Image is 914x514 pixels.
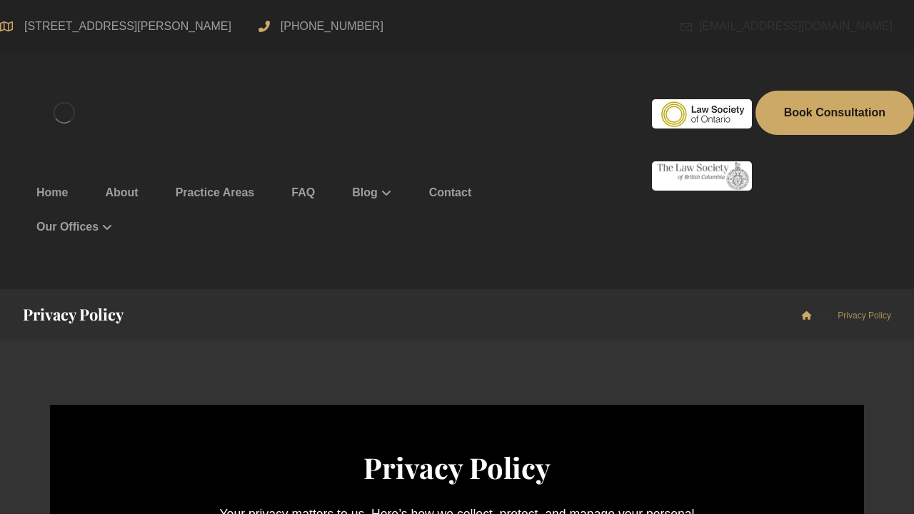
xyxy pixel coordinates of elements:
a: FAQ [273,176,333,210]
span: Book Consultation [784,106,885,119]
a: Blog [334,176,410,210]
a: Book Consultation [755,91,914,135]
span: Practice Areas [176,186,255,198]
a: Practice Areas [158,176,273,210]
h1: Privacy Policy [23,303,124,326]
span: Home [36,186,68,198]
a: About [87,176,156,210]
a: Arora Law Services [802,311,812,321]
h1: Privacy Policy [64,448,850,488]
img: # [652,99,752,128]
a: Home [19,176,86,210]
span: Our Offices [36,221,99,233]
span: Contact [429,186,472,198]
a: Contact [411,176,490,210]
span: About [105,186,138,198]
span: FAQ [291,186,315,198]
span: [STREET_ADDRESS][PERSON_NAME] [19,15,237,38]
span: [PHONE_NUMBER] [277,15,387,38]
a: Our Offices [19,210,131,244]
span: [EMAIL_ADDRESS][DOMAIN_NAME] [699,15,893,38]
a: [PHONE_NUMBER] [258,19,387,31]
span: Blog [352,186,378,198]
img: # [652,161,752,191]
